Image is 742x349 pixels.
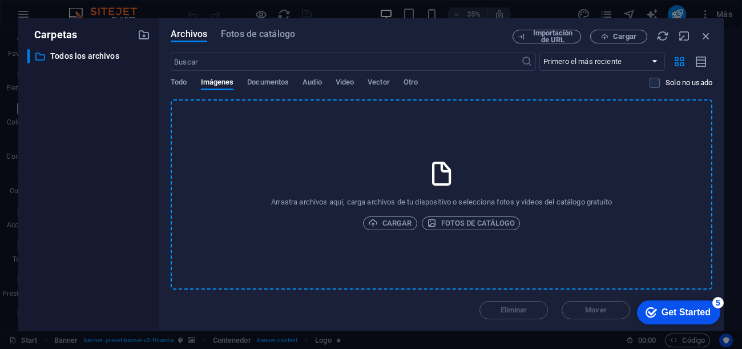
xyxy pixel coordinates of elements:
[171,27,207,41] span: Archivos
[404,75,418,91] span: Otro
[271,197,612,207] p: Arrastra archivos aquí, carga archivos de tu dispositivo o selecciona fotos y vídeos del catálogo...
[303,75,321,91] span: Audio
[247,75,289,91] span: Documentos
[336,75,354,91] span: Video
[363,216,417,230] button: Cargar
[530,30,576,43] span: Importación de URL
[9,6,92,30] div: Get Started 5 items remaining, 0% complete
[138,29,150,41] i: Crear carpeta
[50,50,129,63] p: Todos los archivos
[368,216,412,230] span: Cargar
[221,27,295,41] span: Fotos de catálogo
[27,49,30,63] div: ​
[171,75,187,91] span: Todo
[84,2,96,14] div: 5
[590,30,647,43] button: Cargar
[513,30,581,43] button: Importación de URL
[427,216,515,230] span: Fotos de catálogo
[34,13,83,23] div: Get Started
[201,75,234,91] span: Imágenes
[613,33,636,40] span: Cargar
[666,78,712,88] p: Solo muestra los archivos que no están usándose en el sitio web. Los archivos añadidos durante es...
[27,27,77,42] p: Carpetas
[422,216,521,230] button: Fotos de catálogo
[700,30,712,42] i: Cerrar
[678,30,691,42] i: Minimizar
[368,75,390,91] span: Vector
[171,53,521,71] input: Buscar
[656,30,669,42] i: Volver a cargar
